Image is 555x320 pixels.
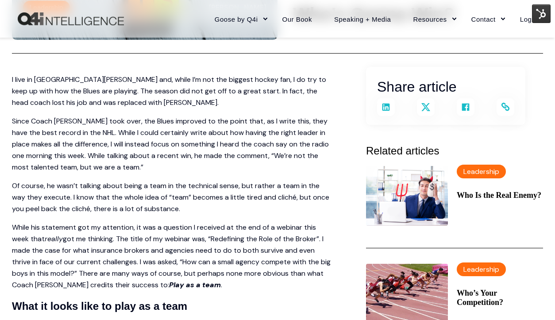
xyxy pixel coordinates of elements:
[457,165,506,178] label: Leadership
[366,166,448,226] img: Who Is the Real Enemy?
[532,4,551,23] img: HubSpot Tools Menu Toggle
[12,74,331,108] p: I live in [GEOGRAPHIC_DATA][PERSON_NAME] and, while I’m not the biggest hockey fan, I do try to k...
[377,76,514,98] h2: Share article
[18,12,124,26] img: Q4intelligence, LLC logo
[497,98,514,116] a: Copy and share the link
[12,222,331,291] p: While his statement got my attention, it was a question I received at the end of a webinar this w...
[18,12,124,26] a: Back to Home
[366,143,543,159] h3: Related articles
[45,234,63,243] em: really
[417,98,435,116] a: Share on X
[457,262,506,276] label: Leadership
[457,191,541,200] a: Who Is the Real Enemy?
[12,116,331,173] p: Since Coach [PERSON_NAME] took over, the Blues improved to the point that, as I write this, they ...
[169,280,221,289] strong: Play as a team
[457,98,474,116] a: Share on Facebook
[457,289,543,307] a: Who’s Your Competition?
[377,98,395,116] a: Share on LinkedIn
[12,180,331,215] p: Of course, he wasn’t talking about being a team in the technical sense, but rather a team in the ...
[12,298,331,315] h4: What it looks like to play as a team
